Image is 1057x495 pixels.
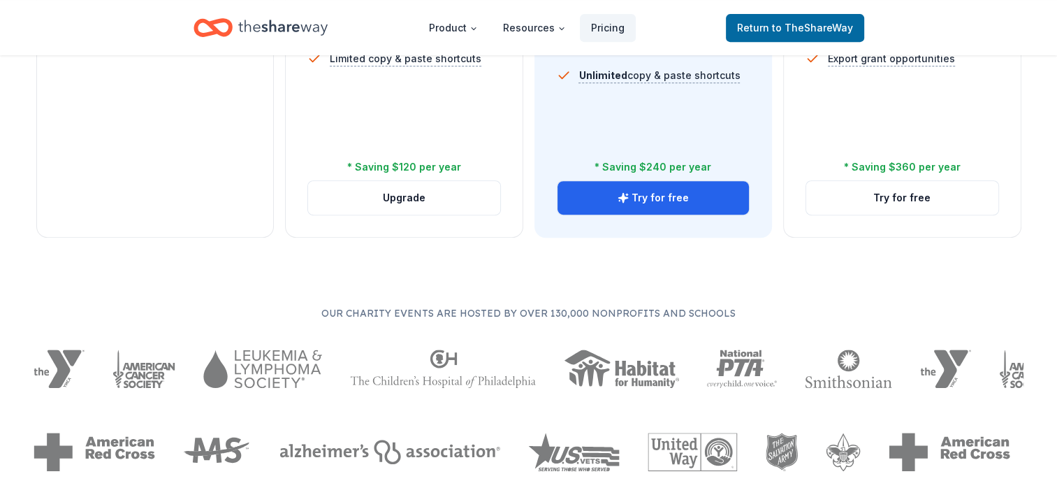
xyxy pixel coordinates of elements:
[194,11,328,44] a: Home
[564,350,679,388] img: Habitat for Humanity
[737,20,853,36] span: Return
[844,159,961,175] div: * Saving $360 per year
[418,11,636,44] nav: Main
[766,433,799,471] img: The Salvation Army
[112,350,176,388] img: American Cancer Society
[580,14,636,42] a: Pricing
[203,350,321,388] img: Leukemia & Lymphoma Society
[279,440,500,464] img: Alzheimers Association
[34,433,155,471] img: American Red Cross
[648,433,737,471] img: United Way
[579,69,741,81] span: copy & paste shortcuts
[528,433,620,471] img: US Vets
[595,159,711,175] div: * Saving $240 per year
[826,433,861,471] img: Boy Scouts of America
[579,69,627,81] span: Unlimited
[350,350,536,388] img: The Children's Hospital of Philadelphia
[920,350,971,388] img: YMCA
[183,433,252,471] img: MS
[34,305,1023,322] p: Our charity events are hosted by over 130,000 nonprofits and schools
[330,50,481,67] span: Limited copy & paste shortcuts
[726,14,864,42] a: Returnto TheShareWay
[34,350,85,388] img: YMCA
[557,181,750,215] button: Try for free
[347,159,461,175] div: * Saving $120 per year
[806,181,998,215] button: Try for free
[805,350,892,388] img: Smithsonian
[828,50,955,67] span: Export grant opportunities
[308,181,500,215] button: Upgrade
[418,14,489,42] button: Product
[772,22,853,34] span: to TheShareWay
[707,350,778,388] img: National PTA
[492,14,577,42] button: Resources
[889,433,1010,471] img: American Red Cross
